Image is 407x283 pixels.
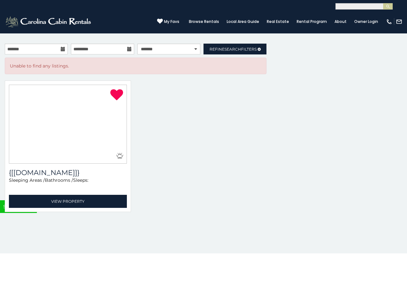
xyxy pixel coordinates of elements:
[264,17,292,26] a: Real Estate
[110,88,123,102] a: Remove from favorites
[331,17,350,26] a: About
[396,18,402,25] img: mail-regular-white.png
[10,63,261,69] p: Unable to find any listings.
[164,19,179,25] span: My Favs
[9,168,127,177] h3: {[getUnitName(property)]}
[157,18,179,25] a: My Favs
[9,177,127,193] div: Sleeping Areas / Bathrooms / Sleeps:
[351,17,381,26] a: Owner Login
[9,195,127,208] a: View Property
[293,17,330,26] a: Rental Program
[210,47,257,52] span: Refine Filters
[386,18,392,25] img: phone-regular-white.png
[5,15,93,28] img: White-1-2.png
[224,17,262,26] a: Local Area Guide
[186,17,222,26] a: Browse Rentals
[224,47,241,52] span: Search
[203,44,266,54] a: RefineSearchFilters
